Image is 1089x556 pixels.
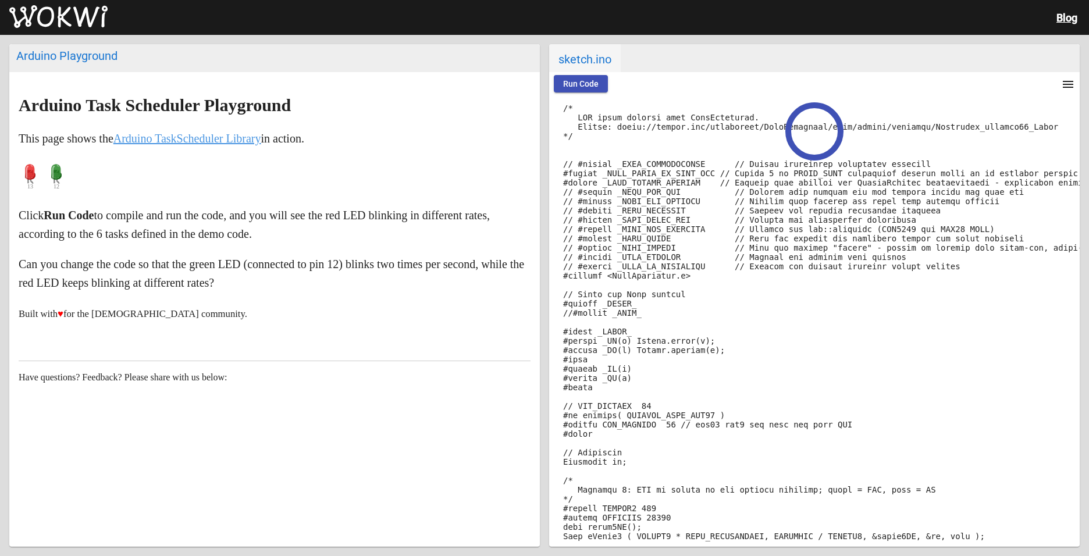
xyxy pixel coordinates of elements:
a: Blog [1056,12,1077,24]
h2: Arduino Task Scheduler Playground [19,96,531,115]
p: This page shows the in action. [19,129,531,148]
span: Have questions? Feedback? Please share with us below: [19,372,227,382]
span: Run Code [563,79,599,88]
span: ♥ [58,308,63,319]
p: Can you change the code so that the green LED (connected to pin 12) blinks two times per second, ... [19,255,531,292]
button: Run Code [554,75,608,92]
img: Wokwi [9,5,108,28]
p: Click to compile and run the code, and you will see the red LED blinking in different rates, acco... [19,206,531,243]
a: Arduino TaskScheduler Library [113,132,261,145]
div: Arduino Playground [16,49,533,63]
small: Built with for the [DEMOGRAPHIC_DATA] community. [19,308,247,319]
mat-icon: menu [1061,77,1075,91]
strong: Run Code [44,209,94,222]
span: sketch.ino [549,44,621,72]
